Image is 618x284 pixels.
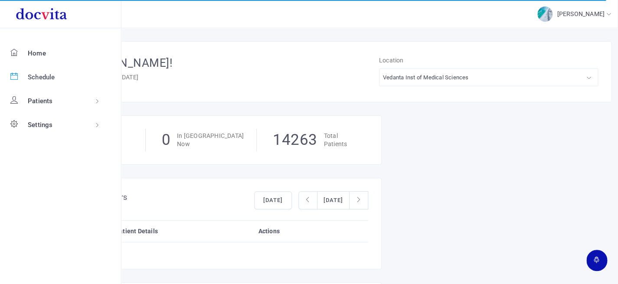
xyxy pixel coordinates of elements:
[110,220,253,242] th: Patient Details
[50,55,379,72] h1: Hello [PERSON_NAME]!
[162,129,171,152] h1: 0
[28,72,55,82] span: Schedule
[317,191,350,209] button: [DATE]
[379,55,598,66] p: Location
[324,132,347,149] p: Total Patients
[28,120,53,130] span: Settings
[383,72,468,82] div: Vedanta Inst of Medical Sciences
[254,191,292,209] button: [DATE]
[28,96,53,106] span: Patients
[253,220,368,242] th: Actions
[273,129,317,152] h1: 14263
[557,10,607,17] span: [PERSON_NAME]
[50,72,379,83] p: See what's happening on [DATE]
[537,7,553,22] img: img-2.jpg
[28,49,46,59] span: Home
[177,132,244,149] p: In [GEOGRAPHIC_DATA] Now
